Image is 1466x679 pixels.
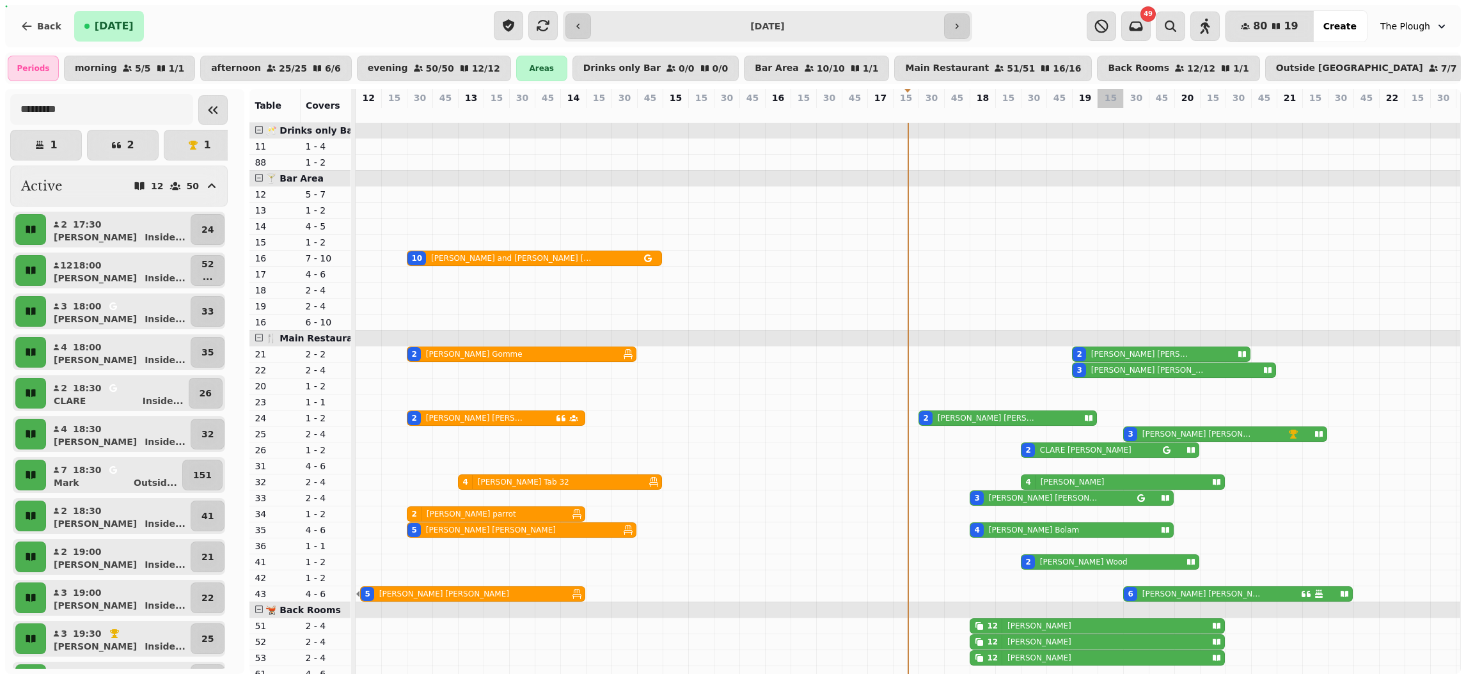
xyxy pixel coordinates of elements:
p: [PERSON_NAME] Wood [1040,557,1128,567]
p: 15 [1002,91,1014,104]
p: 0 [568,107,578,120]
button: morning5/51/1 [64,56,195,81]
div: 5 [365,589,370,599]
p: 25 [201,632,214,645]
p: 45 [1053,91,1066,104]
p: evening [368,63,408,74]
p: 0 [1412,107,1423,120]
p: afternoon [211,63,261,74]
p: 18:30 [73,464,102,476]
button: Collapse sidebar [198,95,228,125]
div: Periods [8,56,59,81]
p: 30 [1028,91,1040,104]
p: 2 [127,140,134,150]
button: 218:30CLAREInside... [49,378,186,409]
p: [PERSON_NAME] [54,435,137,448]
p: 30 [1233,91,1245,104]
p: 50 / 50 [426,64,454,73]
p: [PERSON_NAME] [PERSON_NAME] [1142,589,1261,599]
p: 151 [193,469,212,481]
button: 718:30MarkOutsid... [49,460,180,490]
p: 30 [1437,91,1449,104]
button: 25 [191,623,225,654]
p: 19:00 [73,545,102,558]
div: 2 [411,413,416,423]
p: 21 [201,550,214,563]
p: 88 [255,156,295,169]
p: 51 / 51 [1007,64,1035,73]
button: 1218:00[PERSON_NAME]Inside... [49,255,188,286]
button: 2 [87,130,159,160]
button: 8019 [1226,11,1314,42]
p: 45 [644,91,656,104]
p: 18:00 [73,300,102,313]
p: 15 [1105,91,1117,104]
span: 🍴 Main Restaurant [265,333,363,343]
p: 0 [849,107,860,120]
p: 21 [255,348,295,361]
p: morning [75,63,117,74]
p: 1 / 1 [863,64,879,73]
span: Table [255,100,281,111]
p: 1 - 2 [305,412,345,425]
p: 0 [773,107,783,120]
div: 2 [1076,349,1082,359]
p: 45 [1360,91,1373,104]
button: 219:00[PERSON_NAME]Inside... [49,542,188,572]
p: 4 [60,341,68,354]
p: 0 [389,107,399,120]
p: 15 [900,91,912,104]
button: 21 [191,542,225,572]
p: Inside ... [145,435,185,448]
p: 0 [824,107,834,120]
p: 24 [201,223,214,236]
button: 22 [191,582,225,613]
p: 15 [388,91,400,104]
p: Bar Area [755,63,799,74]
button: 26 [189,378,223,409]
span: 🥂 Drinks only Bar [265,125,357,136]
p: 18:30 [73,423,102,435]
p: 1 - 4 [305,140,345,153]
p: 1 - 2 [305,204,345,217]
p: 12 / 12 [472,64,500,73]
p: 2 - 2 [305,348,345,361]
p: 0 [1156,107,1167,120]
p: 0 [619,107,629,120]
p: 3 [60,586,68,599]
p: [PERSON_NAME] [54,354,137,366]
button: The Plough [1373,15,1456,38]
p: 35 [201,346,214,359]
div: 10 [411,253,422,263]
button: afternoon25/256/6 [200,56,352,81]
div: Areas [516,56,567,81]
p: 30 [721,91,733,104]
p: Inside ... [145,272,185,285]
p: 41 [201,510,214,522]
p: 2 [60,218,68,231]
button: 1 [10,130,82,160]
p: Back Rooms [1108,63,1169,74]
p: 15 [1309,91,1321,104]
p: [PERSON_NAME] and [PERSON_NAME] [PERSON_NAME] [431,253,592,263]
p: 18:30 [73,504,102,517]
p: 1 / 1 [1233,64,1249,73]
p: 0 [645,107,655,120]
p: [PERSON_NAME] parrot [427,509,516,519]
p: Outsid ... [134,476,177,489]
button: 52... [191,255,225,286]
p: 15 [798,91,810,104]
span: 🍸 Bar Area [265,173,323,183]
p: 5 [1080,107,1090,120]
button: 32 [191,419,225,449]
p: [PERSON_NAME] [1007,637,1071,647]
p: 0 [1054,107,1064,120]
p: [PERSON_NAME] [PERSON_NAME] [938,413,1037,423]
p: 0 [1208,107,1218,120]
p: 2 [926,107,936,120]
p: Inside ... [145,640,185,653]
p: 2 - 4 [305,364,345,377]
p: 18:00 [73,259,102,272]
p: 45 [1156,91,1168,104]
p: 22 [1386,91,1398,104]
